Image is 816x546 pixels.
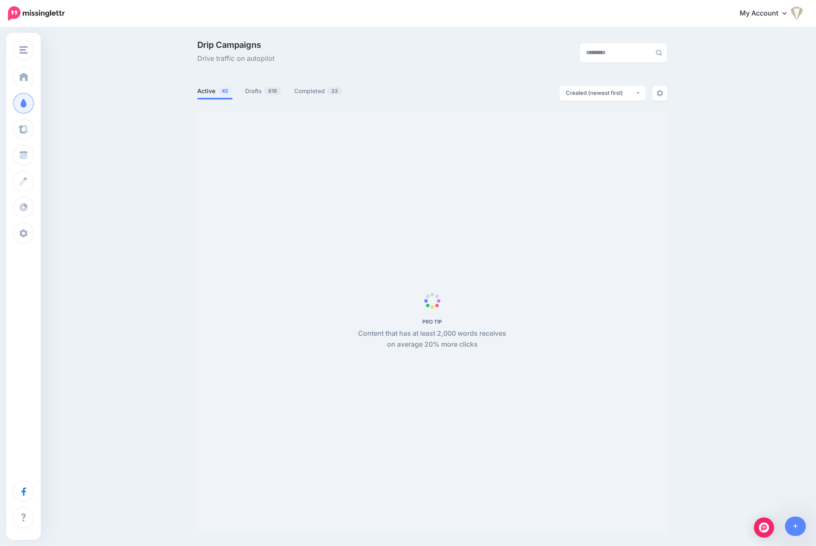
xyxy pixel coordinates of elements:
a: My Account [731,3,803,24]
div: Open Intercom Messenger [754,517,774,538]
img: settings-grey.png [656,90,663,97]
img: search-grey-6.png [656,50,662,56]
div: Created (newest first) [566,89,636,97]
span: 45 [217,87,232,95]
h5: PRO TIP [353,319,511,325]
img: menu.png [19,46,28,54]
img: Missinglettr [8,6,65,21]
button: Created (newest first) [560,86,646,101]
a: Active45 [197,86,233,96]
span: Drive traffic on autopilot [197,53,275,64]
span: 618 [264,87,281,95]
a: Completed33 [294,86,343,96]
span: Drip Campaigns [197,41,275,49]
p: Content that has at least 2,000 words receives on average 20% more clicks [353,328,511,350]
span: 33 [327,87,342,95]
a: Drafts618 [245,86,282,96]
